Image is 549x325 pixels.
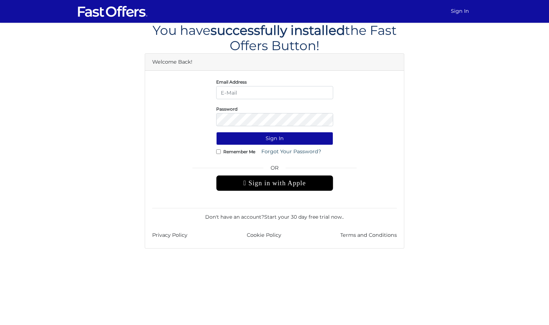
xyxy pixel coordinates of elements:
[210,22,345,38] span: successfully installed
[152,231,187,239] a: Privacy Policy
[153,22,397,53] span: You have the Fast Offers Button!
[264,214,343,220] a: Start your 30 day free trial now.
[216,81,247,83] label: Email Address
[340,231,397,239] a: Terms and Conditions
[152,208,397,221] div: Don't have an account? .
[257,145,326,158] a: Forgot Your Password?
[216,86,333,99] input: E-Mail
[448,4,472,18] a: Sign In
[216,164,333,175] span: OR
[216,132,333,145] button: Sign In
[216,108,238,110] label: Password
[223,151,255,153] label: Remember Me
[145,54,404,71] div: Welcome Back!
[216,175,333,191] div: Sign in with Apple
[247,231,281,239] a: Cookie Policy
